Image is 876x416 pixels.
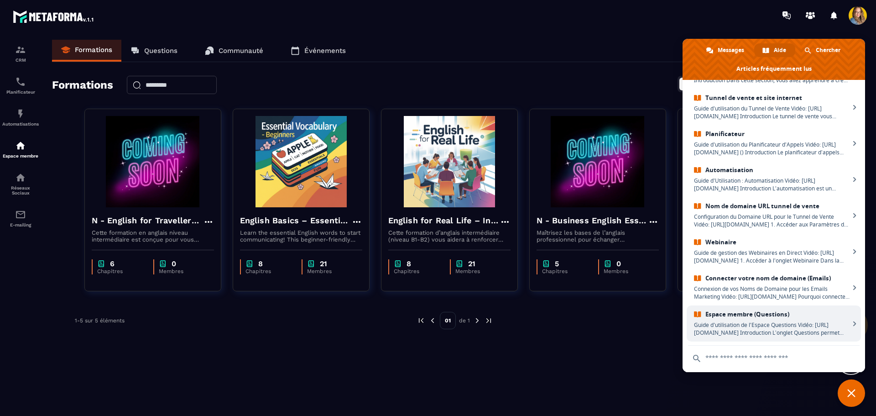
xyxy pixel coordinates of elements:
[694,130,850,138] span: Planificateur
[240,116,362,207] img: formation-background
[694,177,850,192] span: Guide d'Utilisation : Automatisation Vidéo: [URL][DOMAIN_NAME] Introduction L'automatisation est ...
[694,274,850,282] span: Connecter votre nom de domaine (Emails)
[172,259,176,268] p: 0
[121,40,187,62] a: Questions
[473,316,481,325] img: next
[537,229,659,243] p: Maîtrisez les bases de l’anglais professionnel pour échanger efficacement par e-mail, téléphone, ...
[529,109,678,303] a: formation-backgroundN - Business English Essentials – Communicate with ConfidenceMaîtrisez les ba...
[196,40,272,62] a: Communauté
[15,76,26,87] img: scheduler
[92,229,214,243] p: Cette formation en anglais niveau intermédiaire est conçue pour vous rendre à l’aise à l’étranger...
[455,268,501,274] p: Membres
[694,238,850,246] span: Webinaire
[455,259,464,268] img: chapter
[240,214,351,227] h4: English Basics – Essential Vocabulary for Beginners
[2,101,39,133] a: automationsautomationsAutomatisations
[687,161,861,197] a: AutomatisationGuide d'Utilisation : Automatisation Vidéo: [URL][DOMAIN_NAME] Introduction L'autom...
[694,213,850,228] span: Configuration du Domaine URL pour le Tunnel de Vente Vidéo: [URL][DOMAIN_NAME] 1. Accéder aux Par...
[694,321,850,337] span: Guide d'utilisation de l'Espace Questions Vidéo: [URL][DOMAIN_NAME] Introduction L’onglet Questio...
[15,108,26,119] img: automations
[459,317,470,324] p: de 1
[307,259,315,268] img: chapter
[774,43,786,57] span: Aide
[718,43,744,57] span: Messages
[2,37,39,69] a: formationformationCRM
[694,94,850,102] span: Tunnel de vente et site internet
[679,78,717,90] button: Carte
[159,268,205,274] p: Membres
[796,43,850,57] div: Chercher
[2,90,39,95] p: Planificateur
[687,233,861,269] a: WebinaireGuide de gestion des Webinaires en Direct Vidéo: [URL][DOMAIN_NAME] 1. Accéder à l'ongle...
[245,268,292,274] p: Chapitres
[542,268,589,274] p: Chapitres
[75,317,125,324] p: 1-5 sur 5 éléments
[417,316,425,325] img: prev
[555,259,559,268] p: 5
[754,43,795,57] div: Aide
[604,268,650,274] p: Membres
[2,165,39,202] a: social-networksocial-networkRéseaux Sociaux
[233,109,381,303] a: formation-backgroundEnglish Basics – Essential Vocabulary for BeginnersLearn the essential Englis...
[15,209,26,220] img: email
[97,268,144,274] p: Chapitres
[678,109,826,303] a: formation-backgroundEnglish Basics! Let's Start English.Bienvenue dans cette formation dédiée aux...
[15,44,26,55] img: formation
[159,259,167,268] img: chapter
[694,285,850,300] span: Connexion de vos Noms de Domaine pour les Emails Marketing Vidéo: [URL][DOMAIN_NAME] Pourquoi con...
[394,268,441,274] p: Chapitres
[2,202,39,234] a: emailemailE-mailing
[485,316,493,325] img: next
[2,222,39,227] p: E-mailing
[542,259,550,268] img: chapter
[687,125,861,161] a: PlanificateurGuide d'utilisation du Planificateur d'Appels Vidéo: [URL][DOMAIN_NAME] () Introduct...
[381,109,529,303] a: formation-backgroundEnglish for Real Life – Intermediate LevelCette formation d’anglais intermédi...
[388,116,511,207] img: formation-background
[52,40,121,62] a: Formations
[52,76,113,95] h2: Formations
[110,259,115,268] p: 6
[282,40,355,62] a: Événements
[13,8,95,25] img: logo
[616,259,621,268] p: 0
[245,259,254,268] img: chapter
[428,316,437,325] img: prev
[687,305,861,342] a: Espace membre (Questions)Guide d'utilisation de l'Espace Questions Vidéo: [URL][DOMAIN_NAME] Intr...
[15,172,26,183] img: social-network
[407,259,411,268] p: 8
[84,109,233,303] a: formation-backgroundN - English for Travellers – Intermediate LevelCette formation en anglais niv...
[694,105,850,120] span: Guide d'utilisation du Tunnel de Vente Vidéo: [URL][DOMAIN_NAME] Introduction Le tunnel de vente ...
[816,43,840,57] span: Chercher
[388,229,511,243] p: Cette formation d’anglais intermédiaire (niveau B1-B2) vous aidera à renforcer votre grammaire, e...
[2,153,39,158] p: Espace membre
[537,214,648,227] h4: N - Business English Essentials – Communicate with Confidence
[698,43,753,57] div: Messages
[92,116,214,207] img: formation-background
[304,47,346,55] p: Événements
[537,116,659,207] img: formation-background
[694,249,850,264] span: Guide de gestion des Webinaires en Direct Vidéo: [URL][DOMAIN_NAME] 1. Accéder à l'onglet Webinai...
[694,166,850,174] span: Automatisation
[394,259,402,268] img: chapter
[694,202,850,210] span: Nom de domaine URL tunnel de vente
[838,379,865,407] div: Fermer le chat
[2,121,39,126] p: Automatisations
[440,312,456,329] p: 01
[468,259,475,268] p: 21
[307,268,353,274] p: Membres
[388,214,500,227] h4: English for Real Life – Intermediate Level
[92,214,203,227] h4: N - English for Travellers – Intermediate Level
[320,259,327,268] p: 21
[15,140,26,151] img: automations
[687,269,861,305] a: Connecter votre nom de domaine (Emails)Connexion de vos Noms de Domaine pour les Emails Marketing...
[2,69,39,101] a: schedulerschedulerPlanificateur
[2,185,39,195] p: Réseaux Sociaux
[258,259,263,268] p: 8
[694,311,850,318] span: Espace membre (Questions)
[97,259,105,268] img: chapter
[687,89,861,125] a: Tunnel de vente et site internetGuide d'utilisation du Tunnel de Vente Vidéo: [URL][DOMAIN_NAME] ...
[687,197,861,233] a: Nom de domaine URL tunnel de venteConfiguration du Domaine URL pour le Tunnel de Vente Vidéo: [UR...
[240,229,362,243] p: Learn the essential English words to start communicating! This beginner-friendly course will help...
[144,47,177,55] p: Questions
[2,133,39,165] a: automationsautomationsEspace membre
